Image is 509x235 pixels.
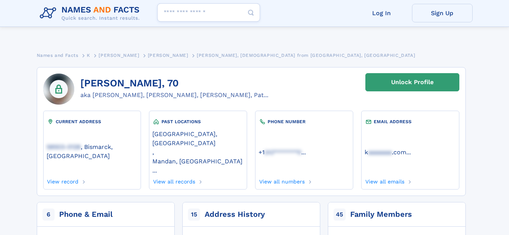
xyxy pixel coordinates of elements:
[157,3,260,22] input: search input
[47,176,79,185] a: View record
[350,209,412,220] div: Family Members
[42,208,55,221] span: 6
[37,50,78,60] a: Names and Facts
[258,176,305,185] a: View all numbers
[37,3,146,23] img: Logo Names and Facts
[80,78,268,89] h1: [PERSON_NAME], 70
[47,118,138,125] div: CURRENT ADDRESS
[365,148,406,156] a: kaaaaaaa.com
[99,53,139,58] span: [PERSON_NAME]
[80,91,268,100] div: aka [PERSON_NAME], [PERSON_NAME], [PERSON_NAME], Pat...
[152,130,243,147] a: [GEOGRAPHIC_DATA], [GEOGRAPHIC_DATA]
[148,53,188,58] span: [PERSON_NAME]
[242,3,260,22] button: Search Button
[258,149,349,156] a: ...
[391,74,434,91] div: Unlock Profile
[197,53,415,58] span: [PERSON_NAME], [DEMOGRAPHIC_DATA] from [GEOGRAPHIC_DATA], [GEOGRAPHIC_DATA]
[365,149,456,156] a: ...
[368,149,392,156] span: aaaaaaa
[152,167,243,174] a: ...
[87,53,90,58] span: K
[205,209,265,220] div: Address History
[258,118,349,125] div: PHONE NUMBER
[87,50,90,60] a: K
[47,143,138,160] a: 58503-0128, Bismarck, [GEOGRAPHIC_DATA]
[334,208,346,221] span: 45
[365,73,459,91] a: Unlock Profile
[351,4,412,22] a: Log In
[365,118,456,125] div: EMAIL ADDRESS
[365,176,404,185] a: View all emails
[99,50,139,60] a: [PERSON_NAME]
[148,50,188,60] a: [PERSON_NAME]
[152,118,243,125] div: PAST LOCATIONS
[412,4,473,22] a: Sign Up
[152,157,243,165] a: Mandan, [GEOGRAPHIC_DATA]
[152,176,195,185] a: View all records
[47,143,81,150] span: 58503-0128
[59,209,113,220] div: Phone & Email
[152,125,243,176] div: ,
[188,208,200,221] span: 15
